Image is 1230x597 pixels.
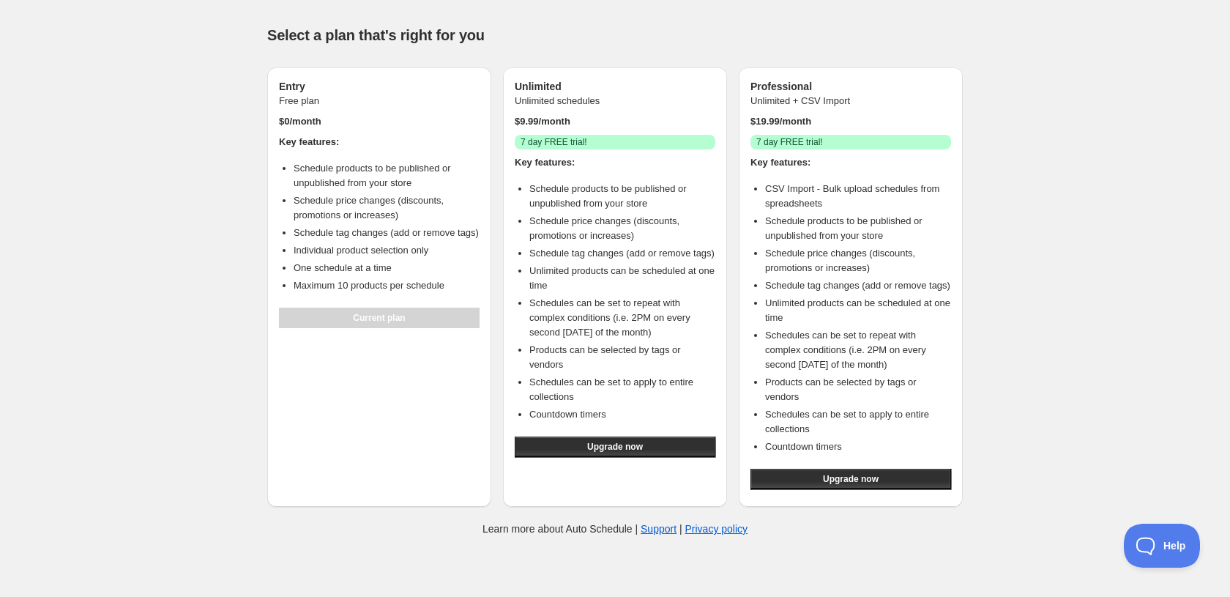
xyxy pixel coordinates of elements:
span: 7 day FREE trial! [756,136,823,148]
h3: Entry [279,79,480,94]
h1: Select a plan that's right for you [267,26,963,44]
p: Free plan [279,94,480,108]
li: Schedules can be set to apply to entire collections [765,407,951,437]
h4: Key features: [279,135,480,149]
p: Unlimited + CSV Import [750,94,951,108]
li: Schedule products to be published or unpublished from your store [765,214,951,243]
li: Schedules can be set to apply to entire collections [529,375,715,404]
p: $ 19.99 /month [750,114,951,129]
li: Schedule tag changes (add or remove tags) [765,278,951,293]
li: Schedule price changes (discounts, promotions or increases) [294,193,480,223]
li: Individual product selection only [294,243,480,258]
li: Schedule products to be published or unpublished from your store [294,161,480,190]
span: 7 day FREE trial! [521,136,587,148]
li: One schedule at a time [294,261,480,275]
li: Schedule tag changes (add or remove tags) [529,246,715,261]
span: Upgrade now [587,441,643,453]
a: Privacy policy [685,523,748,535]
li: Schedule tag changes (add or remove tags) [294,226,480,240]
h4: Key features: [750,155,951,170]
li: Products can be selected by tags or vendors [529,343,715,372]
p: $ 0 /month [279,114,480,129]
h4: Key features: [515,155,715,170]
li: Unlimited products can be scheduled at one time [765,296,951,325]
iframe: Toggle Customer Support [1124,524,1201,568]
span: Upgrade now [823,473,879,485]
li: CSV Import - Bulk upload schedules from spreadsheets [765,182,951,211]
button: Upgrade now [750,469,951,489]
li: Schedule price changes (discounts, promotions or increases) [529,214,715,243]
li: Schedule products to be published or unpublished from your store [529,182,715,211]
button: Upgrade now [515,437,715,457]
li: Products can be selected by tags or vendors [765,375,951,404]
p: $ 9.99 /month [515,114,715,129]
p: Unlimited schedules [515,94,715,108]
li: Countdown timers [765,440,951,454]
li: Countdown timers [529,407,715,422]
a: Support [641,523,676,535]
li: Schedules can be set to repeat with complex conditions (i.e. 2PM on every second [DATE] of the mo... [765,328,951,372]
p: Learn more about Auto Schedule | | [482,522,748,536]
h3: Professional [750,79,951,94]
h3: Unlimited [515,79,715,94]
li: Schedules can be set to repeat with complex conditions (i.e. 2PM on every second [DATE] of the mo... [529,296,715,340]
li: Maximum 10 products per schedule [294,278,480,293]
li: Unlimited products can be scheduled at one time [529,264,715,293]
li: Schedule price changes (discounts, promotions or increases) [765,246,951,275]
